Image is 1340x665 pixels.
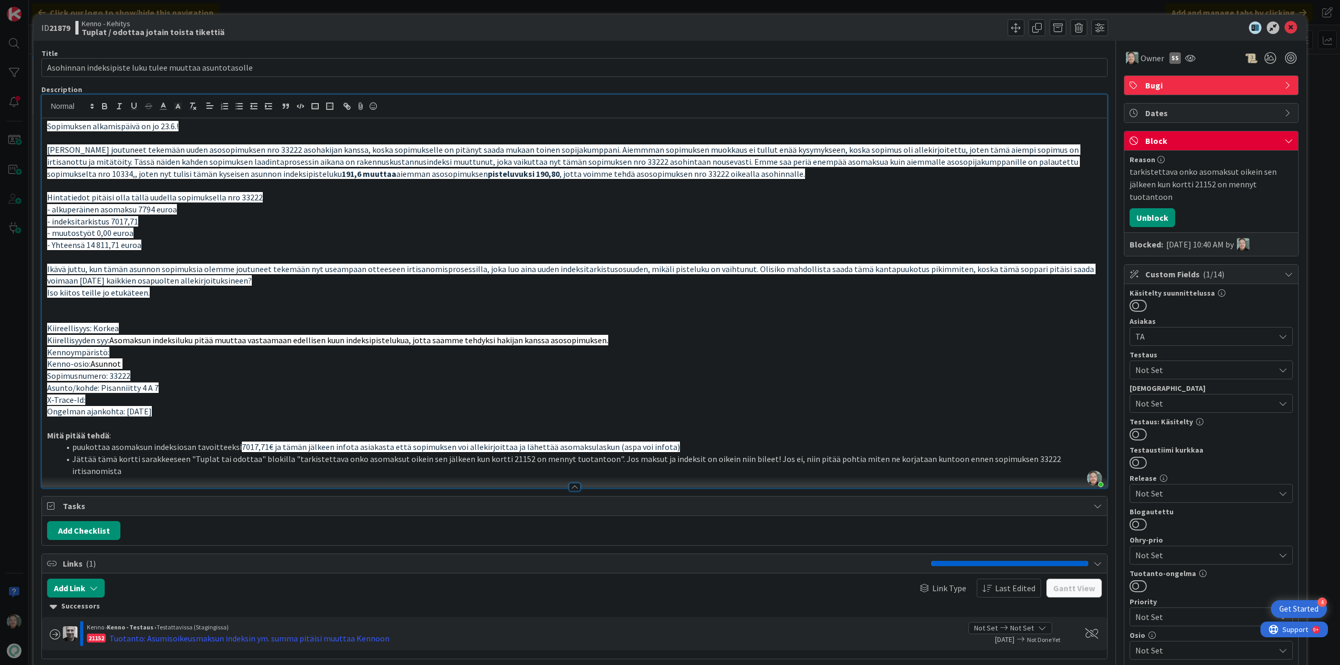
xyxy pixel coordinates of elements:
[1135,610,1269,624] span: Not Set
[342,168,396,179] strong: 191,6 muuttaa
[47,264,1096,286] span: Ikävä juttu, kun tämän asunnon sopimuksia olemme joutuneet tekemään nyt useampaan otteeseen irtis...
[1145,79,1279,92] span: Bugi
[47,323,119,333] span: Kiireellisyys: Korkea
[1126,52,1138,64] img: VP
[41,85,82,94] span: Description
[242,442,680,452] span: 7017,71€ ja tämän jälkeen infota asiakasta että sopimuksen voi allekirjoittaa ja lähettää asomaks...
[157,623,229,631] span: Testattavissa (Stagingissa)
[1135,330,1275,343] span: TA
[47,335,109,345] span: Kiirellisyyden syy:
[47,370,130,381] span: Sopimusnumero: 33222
[82,28,225,36] b: Tuplat / odottaa jotain toista tikettiä
[1130,508,1293,515] div: Blogautettu
[968,634,1014,645] span: [DATE]
[974,623,998,634] span: Not Set
[50,601,1099,612] div: Successors
[1130,165,1293,203] div: tarkistettava onko asomaksut oikein sen jälkeen kun kortti 21152 on mennyt tuotantoon
[1130,351,1293,358] div: Testaus
[1130,385,1293,392] div: [DEMOGRAPHIC_DATA]
[560,168,805,179] span: , jotta voimme tehdä asosopimuksen nro 33222 oikealla asohinnalle.
[1130,289,1293,297] div: Käsitelty suunnittelussa
[87,634,106,643] div: 21152
[1130,238,1163,251] b: Blocked:
[47,382,159,393] span: Asunto/kohde: Pisanniitty 4 A 7
[1130,475,1293,482] div: Release
[396,168,488,179] span: aiemman asosopimuksen
[1027,636,1060,644] span: Not Done Yet
[47,121,178,131] span: Sopimuksen alkamispäivä on jo 23.6.!
[1166,238,1249,251] div: [DATE] 10:40 AM by
[1135,644,1275,657] span: Not Set
[1130,570,1293,577] div: Tuotanto-ongelma
[1130,318,1293,325] div: Asiakas
[47,358,91,369] span: Kenno-osio:
[47,395,85,405] span: X-Trace-Id:
[1130,418,1293,425] div: Testaus: Käsitelty
[1237,238,1249,251] img: VP
[1130,598,1293,605] div: Priority
[1271,600,1327,618] div: Open Get Started checklist, remaining modules: 4
[41,58,1108,77] input: type card name here...
[60,441,1102,453] li: puukottaa asomaksun indeksiosan tavoitteeksi
[1279,604,1319,614] div: Get Started
[488,168,560,179] strong: pisteluvuksi 190,80
[1087,471,1102,486] img: 9FT6bpt8UMbYhJGmIPakgg7ttfXI8ltD.jpg
[47,192,263,202] span: Hintatiedot pitäisi olla tällä uudella sopimuksella nro 33222
[1145,107,1279,119] span: Dates
[49,22,70,33] b: 21879
[47,430,109,441] strong: Mitä pitää tehdä
[22,2,48,14] span: Support
[1130,632,1293,639] div: Osio
[82,19,225,28] span: Kenno - Kehitys
[63,557,926,570] span: Links
[1203,269,1224,279] span: ( 1/14 )
[1135,548,1269,562] span: Not Set
[109,335,608,345] span: Asomaksun indeksiluku pitää muuttaa vastaamaan edellisen kuun indeksipistelukua, jotta saamme teh...
[1135,364,1275,376] span: Not Set
[1141,52,1164,64] span: Owner
[47,579,105,598] button: Add Link
[47,287,150,298] span: Iso kiitos teille jo etukäteen.
[60,453,1102,477] li: Jättää tämä kortti sarakkeeseen "Tuplat tai odottaa" blokilla "tarkistettava onko asomaksut oikei...
[86,558,96,569] span: ( 1 )
[53,4,58,13] div: 9+
[1169,52,1181,64] div: SS
[47,216,138,227] span: - indeksitarkistus 7017,71
[41,21,70,34] span: ID
[995,582,1035,594] span: Last Edited
[107,623,157,631] b: Kenno - Testaus ›
[1130,156,1155,163] span: Reason
[1130,536,1293,544] div: Ohry-prio
[47,406,152,416] span: Ongelman ajankohta: [DATE]
[1145,134,1279,147] span: Block
[63,626,77,641] img: JH
[1145,268,1279,280] span: Custom Fields
[1046,579,1102,598] button: Gantt View
[47,228,133,238] span: - muutostyöt 0,00 euroa
[47,347,109,357] span: Kennoympäristö:
[87,623,107,631] span: Kenno ›
[1010,623,1034,634] span: Not Set
[1130,208,1175,227] button: Unblock
[1135,487,1275,500] span: Not Set
[1317,598,1327,607] div: 4
[47,204,177,215] span: - alkuperäinen asomaksu 7794 euroa
[41,49,58,58] label: Title
[47,240,141,250] span: - Yhteensä 14 811,71 euroa
[1130,446,1293,454] div: Testaustiimi kurkkaa
[47,430,1102,442] p: :
[47,521,120,540] button: Add Checklist
[977,579,1041,598] button: Last Edited
[1135,397,1275,410] span: Not Set
[932,582,966,594] span: Link Type
[47,144,1080,178] span: [PERSON_NAME] joutuneet tekemään uuden asosopimuksen nro 33222 asohakijan kanssa, koska sopimukse...
[109,632,389,645] div: Tuotanto: Asumisoikeusmaksun indeksin ym. summa pitäisi muuttaa Kennoon
[91,358,121,369] span: Asunnot
[63,500,1088,512] span: Tasks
